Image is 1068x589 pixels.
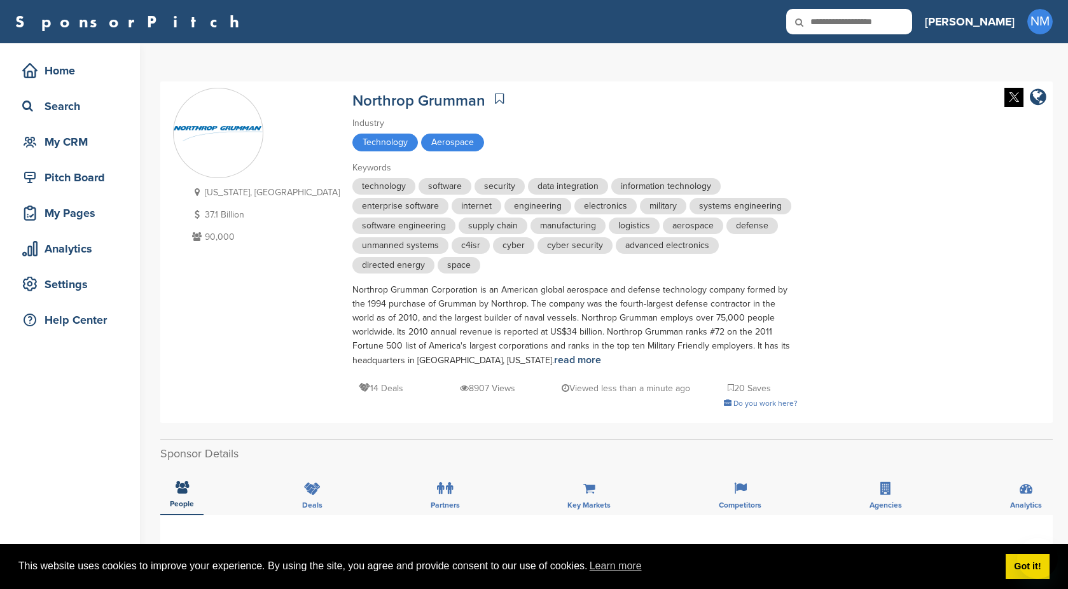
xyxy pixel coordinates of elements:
[640,198,686,214] span: military
[19,59,127,82] div: Home
[352,257,434,274] span: directed energy
[13,56,127,85] a: Home
[554,354,601,366] a: read more
[352,237,448,254] span: unmanned systems
[724,399,798,408] a: Do you work here?
[170,500,194,508] span: People
[493,237,534,254] span: cyber
[452,198,501,214] span: internet
[352,92,485,110] a: Northrop Grumman
[352,116,798,130] div: Industry
[352,283,798,368] div: Northrop Grumman Corporation is an American global aerospace and defense technology company forme...
[352,161,798,175] div: Keywords
[459,218,527,234] span: supply chain
[728,380,771,396] p: 20 Saves
[431,501,460,509] span: Partners
[19,308,127,331] div: Help Center
[733,399,798,408] span: Do you work here?
[18,557,995,576] span: This website uses cookies to improve your experience. By using the site, you agree and provide co...
[13,270,127,299] a: Settings
[189,207,340,223] p: 37.1 Billion
[15,13,247,30] a: SponsorPitch
[160,445,1053,462] h2: Sponsor Details
[419,178,471,195] span: software
[13,198,127,228] a: My Pages
[13,92,127,121] a: Search
[352,218,455,234] span: software engineering
[189,184,340,200] p: [US_STATE], [GEOGRAPHIC_DATA]
[352,198,448,214] span: enterprise software
[1027,9,1053,34] span: NM
[359,380,403,396] p: 14 Deals
[663,218,723,234] span: aerospace
[925,13,1015,31] h3: [PERSON_NAME]
[1004,88,1023,107] img: Twitter white
[616,237,719,254] span: advanced electronics
[460,380,515,396] p: 8907 Views
[438,257,480,274] span: space
[475,178,525,195] span: security
[19,95,127,118] div: Search
[1030,88,1046,109] a: company link
[870,501,902,509] span: Agencies
[13,305,127,335] a: Help Center
[567,501,611,509] span: Key Markets
[719,501,761,509] span: Competitors
[352,178,415,195] span: technology
[1006,554,1050,579] a: dismiss cookie message
[690,198,791,214] span: systems engineering
[531,218,606,234] span: manufacturing
[19,237,127,260] div: Analytics
[609,218,660,234] span: logistics
[302,501,322,509] span: Deals
[352,134,418,151] span: Technology
[13,163,127,192] a: Pitch Board
[174,126,263,141] img: Sponsorpitch & Northrop Grumman
[528,178,608,195] span: data integration
[13,127,127,156] a: My CRM
[189,229,340,245] p: 90,000
[562,380,690,396] p: Viewed less than a minute ago
[13,234,127,263] a: Analytics
[19,202,127,225] div: My Pages
[925,8,1015,36] a: [PERSON_NAME]
[588,557,644,576] a: learn more about cookies
[19,273,127,296] div: Settings
[611,178,721,195] span: information technology
[1017,538,1058,579] iframe: Button to launch messaging window
[726,218,778,234] span: defense
[574,198,637,214] span: electronics
[19,166,127,189] div: Pitch Board
[19,130,127,153] div: My CRM
[1010,501,1042,509] span: Analytics
[504,198,571,214] span: engineering
[421,134,484,151] span: Aerospace
[452,237,490,254] span: c4isr
[537,237,613,254] span: cyber security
